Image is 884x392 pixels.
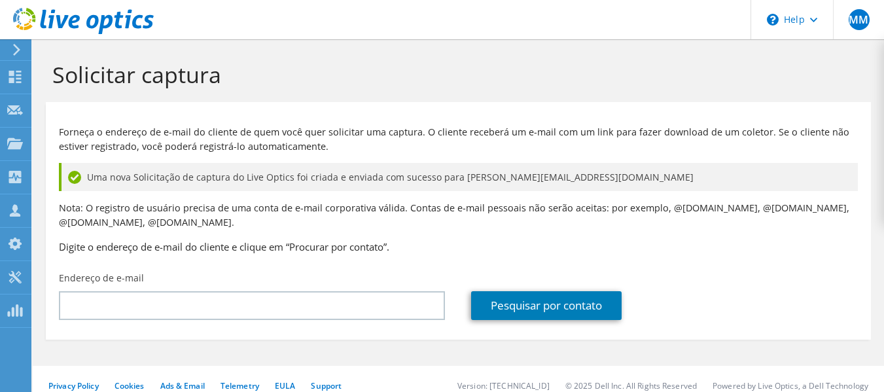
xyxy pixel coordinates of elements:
[565,380,697,391] li: © 2025 Dell Inc. All Rights Reserved
[311,380,342,391] a: Support
[87,170,694,185] span: Uma nova Solicitação de captura do Live Optics foi criada e enviada com sucesso para [PERSON_NAME...
[59,125,858,154] p: Forneça o endereço de e-mail do cliente de quem você quer solicitar uma captura. O cliente recebe...
[457,380,550,391] li: Version: [TECHNICAL_ID]
[115,380,145,391] a: Cookies
[275,380,295,391] a: EULA
[52,61,858,88] h1: Solicitar captura
[713,380,868,391] li: Powered by Live Optics, a Dell Technology
[160,380,205,391] a: Ads & Email
[221,380,259,391] a: Telemetry
[59,272,144,285] label: Endereço de e-mail
[767,14,779,26] svg: \n
[471,291,622,320] a: Pesquisar por contato
[59,201,858,230] p: Nota: O registro de usuário precisa de uma conta de e-mail corporativa válida. Contas de e-mail p...
[59,240,858,254] h3: Digite o endereço de e-mail do cliente e clique em “Procurar por contato”.
[48,380,99,391] a: Privacy Policy
[849,9,870,30] span: MM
